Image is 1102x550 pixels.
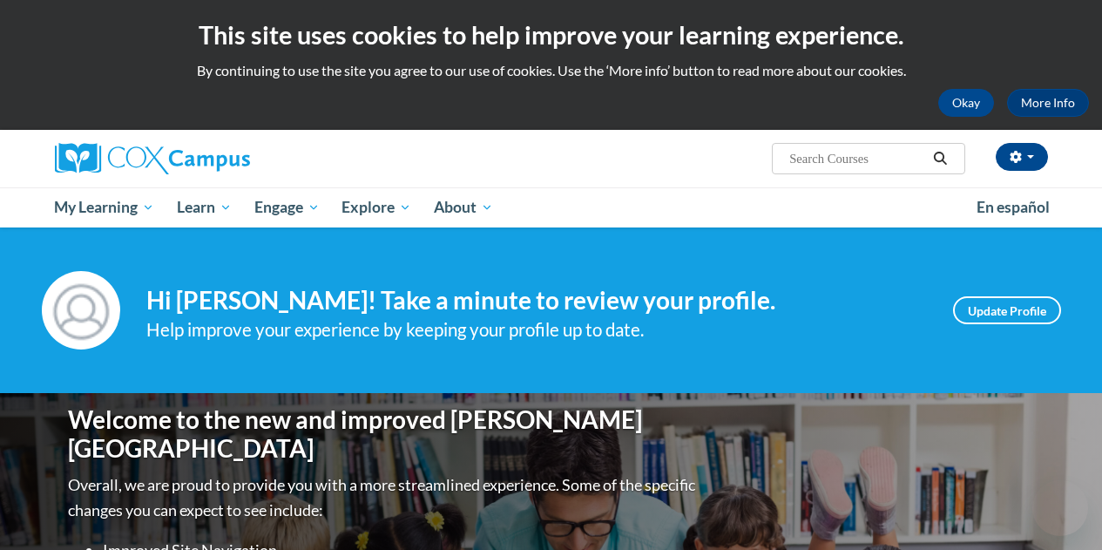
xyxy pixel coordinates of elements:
[423,187,504,227] a: About
[55,143,368,174] a: Cox Campus
[341,197,411,218] span: Explore
[330,187,423,227] a: Explore
[42,187,1061,227] div: Main menu
[938,89,994,117] button: Okay
[54,197,154,218] span: My Learning
[177,197,232,218] span: Learn
[68,405,700,464] h1: Welcome to the new and improved [PERSON_NAME][GEOGRAPHIC_DATA]
[1032,480,1088,536] iframe: Button to launch messaging window
[977,198,1050,216] span: En español
[44,187,166,227] a: My Learning
[434,197,493,218] span: About
[146,316,927,344] div: Help improve your experience by keeping your profile up to date.
[953,296,1061,324] a: Update Profile
[1007,89,1089,117] a: More Info
[927,148,953,169] button: Search
[996,143,1048,171] button: Account Settings
[68,472,700,523] p: Overall, we are proud to provide you with a more streamlined experience. Some of the specific cha...
[42,271,120,350] img: Profile Image
[965,189,1061,226] a: En español
[254,197,320,218] span: Engage
[13,61,1089,80] p: By continuing to use the site you agree to our use of cookies. Use the ‘More info’ button to read...
[146,286,927,316] h4: Hi [PERSON_NAME]! Take a minute to review your profile.
[13,17,1089,52] h2: This site uses cookies to help improve your learning experience.
[166,187,243,227] a: Learn
[55,143,250,174] img: Cox Campus
[243,187,331,227] a: Engage
[788,148,927,169] input: Search Courses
